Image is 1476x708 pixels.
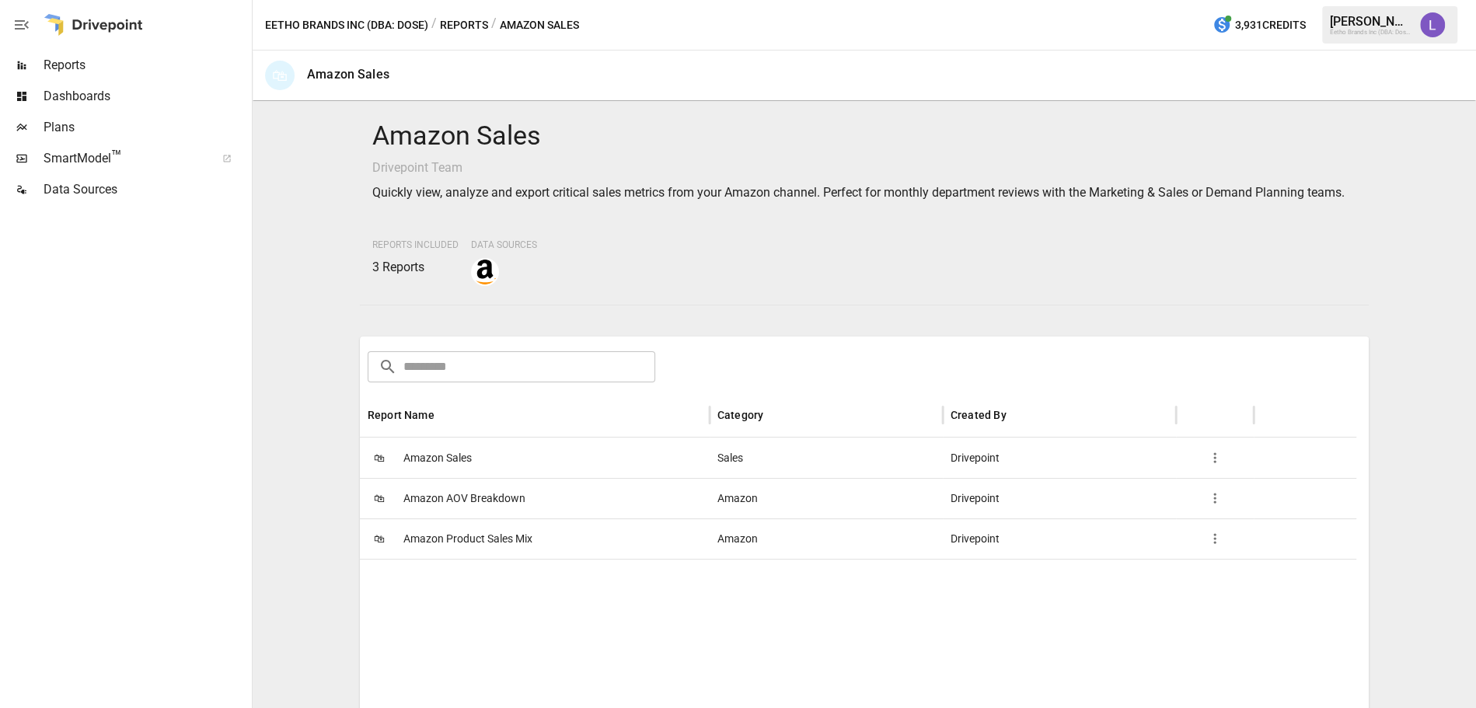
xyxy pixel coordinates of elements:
[765,404,787,426] button: Sort
[44,56,249,75] span: Reports
[372,239,459,250] span: Reports Included
[943,518,1176,559] div: Drivepoint
[491,16,497,35] div: /
[44,87,249,106] span: Dashboards
[710,518,943,559] div: Amazon
[403,519,532,559] span: Amazon Product Sales Mix
[1330,29,1411,36] div: Eetho Brands Inc (DBA: Dose)
[44,118,249,137] span: Plans
[717,409,763,421] div: Category
[1235,16,1306,35] span: 3,931 Credits
[372,120,1356,152] h4: Amazon Sales
[440,16,488,35] button: Reports
[44,149,205,168] span: SmartModel
[372,183,1356,202] p: Quickly view, analyze and export critical sales metrics from your Amazon channel. Perfect for mon...
[1420,12,1445,37] img: Lindsay North
[372,159,1356,177] p: Drivepoint Team
[431,16,437,35] div: /
[403,479,525,518] span: Amazon AOV Breakdown
[372,258,459,277] p: 3 Reports
[473,260,497,284] img: amazon
[265,16,428,35] button: Eetho Brands Inc (DBA: Dose)
[368,487,391,510] span: 🛍
[436,404,458,426] button: Sort
[1411,3,1454,47] button: Lindsay North
[710,478,943,518] div: Amazon
[710,438,943,478] div: Sales
[44,180,249,199] span: Data Sources
[1008,404,1030,426] button: Sort
[1330,14,1411,29] div: [PERSON_NAME]
[368,527,391,550] span: 🛍
[111,147,122,166] span: ™
[943,478,1176,518] div: Drivepoint
[403,438,472,478] span: Amazon Sales
[265,61,295,90] div: 🛍
[943,438,1176,478] div: Drivepoint
[471,239,537,250] span: Data Sources
[1206,11,1312,40] button: 3,931Credits
[368,446,391,469] span: 🛍
[307,67,389,82] div: Amazon Sales
[368,409,434,421] div: Report Name
[951,409,1007,421] div: Created By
